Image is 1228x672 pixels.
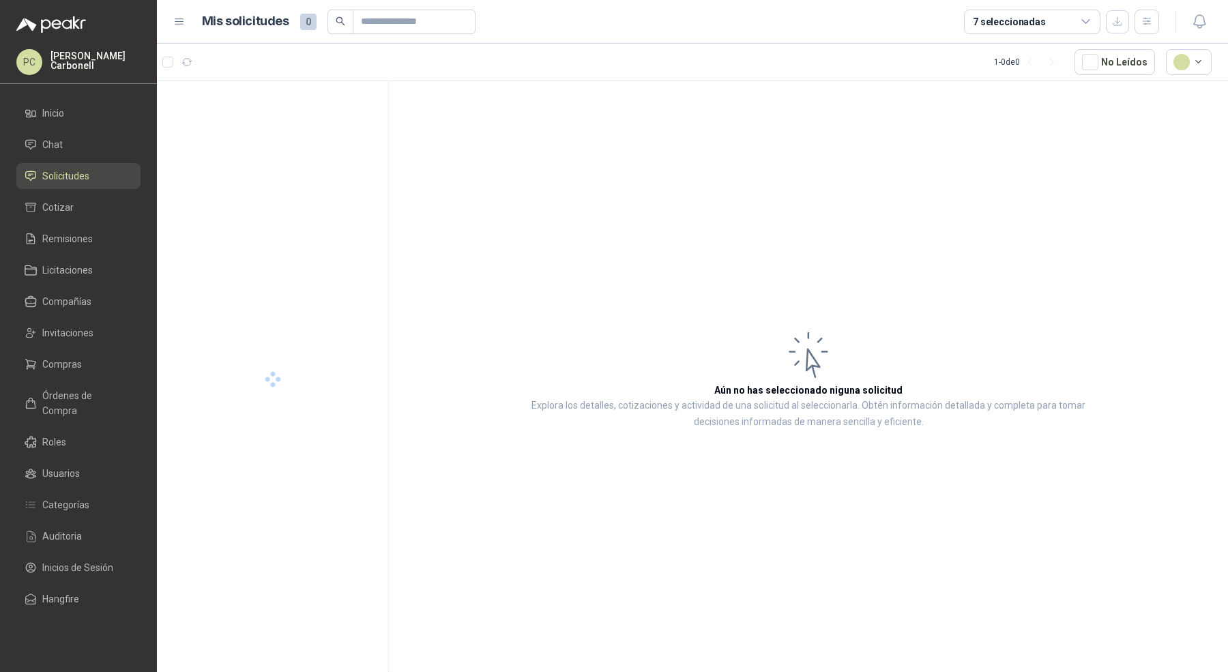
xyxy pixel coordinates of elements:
span: Chat [42,137,63,152]
a: Chat [16,132,141,158]
span: search [336,16,345,26]
span: Compañías [42,294,91,309]
a: Invitaciones [16,320,141,346]
div: 1 - 0 de 0 [994,51,1064,73]
a: Categorías [16,492,141,518]
span: Roles [42,435,66,450]
a: Cotizar [16,194,141,220]
h3: Aún no has seleccionado niguna solicitud [714,383,903,398]
span: Inicios de Sesión [42,560,113,575]
p: Explora los detalles, cotizaciones y actividad de una solicitud al seleccionarla. Obtén informaci... [525,398,1092,430]
span: Inicio [42,106,64,121]
a: Compañías [16,289,141,315]
span: Licitaciones [42,263,93,278]
span: Órdenes de Compra [42,388,128,418]
h1: Mis solicitudes [202,12,289,31]
span: Solicitudes [42,169,89,184]
a: Órdenes de Compra [16,383,141,424]
a: Inicio [16,100,141,126]
a: Auditoria [16,523,141,549]
p: [PERSON_NAME] Carbonell [50,51,141,70]
a: Remisiones [16,226,141,252]
a: Hangfire [16,586,141,612]
span: Usuarios [42,466,80,481]
button: No Leídos [1074,49,1155,75]
a: Usuarios [16,461,141,486]
div: 7 seleccionadas [973,14,1046,29]
a: Roles [16,429,141,455]
a: Inicios de Sesión [16,555,141,581]
span: Auditoria [42,529,82,544]
a: Compras [16,351,141,377]
img: Logo peakr [16,16,86,33]
span: Compras [42,357,82,372]
span: Cotizar [42,200,74,215]
span: Invitaciones [42,325,93,340]
a: Licitaciones [16,257,141,283]
a: Solicitudes [16,163,141,189]
span: 0 [300,14,317,30]
div: PC [16,49,42,75]
span: Remisiones [42,231,93,246]
span: Categorías [42,497,89,512]
span: Hangfire [42,591,79,607]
